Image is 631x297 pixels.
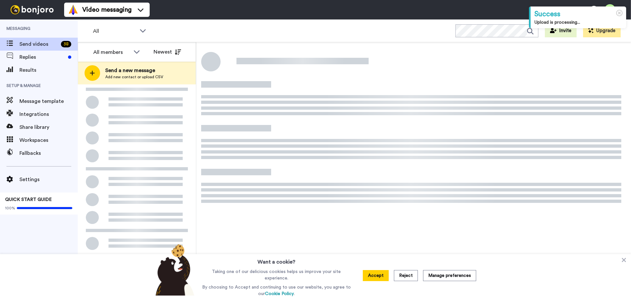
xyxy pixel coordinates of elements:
[105,67,163,74] span: Send a new message
[19,53,65,61] span: Replies
[68,5,78,15] img: vm-color.svg
[19,40,58,48] span: Send videos
[19,110,78,118] span: Integrations
[363,270,389,281] button: Accept
[258,254,295,266] h3: Want a cookie?
[82,5,132,14] span: Video messaging
[105,74,163,80] span: Add new contact or upload CSV
[583,24,621,37] button: Upgrade
[93,48,130,56] div: All members
[265,291,294,296] a: Cookie Policy
[534,9,622,19] div: Success
[93,27,136,35] span: All
[545,24,577,37] button: Invite
[423,270,476,281] button: Manage preferences
[19,176,78,183] span: Settings
[8,5,56,14] img: bj-logo-header-white.svg
[19,136,78,144] span: Workspaces
[150,244,198,296] img: bear-with-cookie.png
[394,270,418,281] button: Reject
[534,19,622,26] div: Upload is processing...
[201,284,352,297] p: By choosing to Accept and continuing to use our website, you agree to our .
[19,97,78,105] span: Message template
[61,41,71,47] div: 38
[5,197,52,202] span: QUICK START GUIDE
[201,268,352,281] p: Taking one of our delicious cookies helps us improve your site experience.
[19,66,78,74] span: Results
[19,123,78,131] span: Share library
[19,149,78,157] span: Fallbacks
[149,45,186,58] button: Newest
[5,205,15,211] span: 100%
